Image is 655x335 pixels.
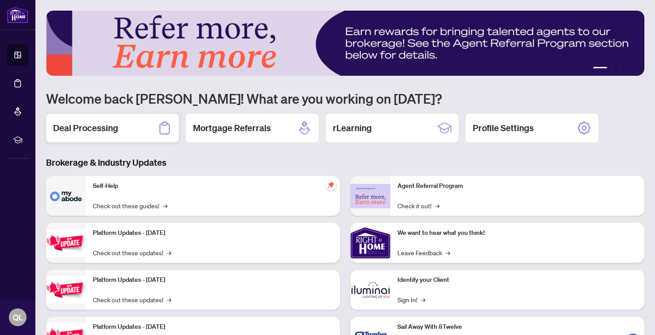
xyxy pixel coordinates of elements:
[397,248,450,257] a: Leave Feedback→
[93,248,171,257] a: Check out these updates!→
[163,201,167,210] span: →
[46,176,86,216] img: Self-Help
[326,179,336,190] span: pushpin
[46,229,86,257] img: Platform Updates - July 21, 2025
[397,275,637,285] p: Identify your Client
[351,270,390,310] img: Identify your Client
[46,156,644,169] h3: Brokerage & Industry Updates
[611,67,614,70] button: 2
[473,122,534,134] h2: Profile Settings
[93,275,333,285] p: Platform Updates - [DATE]
[167,295,171,304] span: →
[397,181,637,191] p: Agent Referral Program
[625,67,628,70] button: 4
[46,276,86,304] img: Platform Updates - July 8, 2025
[620,304,646,331] button: Open asap
[13,311,23,323] span: QL
[333,122,372,134] h2: rLearning
[46,11,644,76] img: Slide 0
[167,248,171,257] span: →
[397,201,439,210] a: Check it out!→
[193,122,271,134] h2: Mortgage Referrals
[593,67,607,70] button: 1
[93,295,171,304] a: Check out these updates!→
[421,295,425,304] span: →
[397,228,637,238] p: We want to hear what you think!
[351,184,390,208] img: Agent Referral Program
[46,90,644,107] h1: Welcome back [PERSON_NAME]! What are you working on [DATE]?
[618,67,621,70] button: 3
[93,181,333,191] p: Self-Help
[397,295,425,304] a: Sign In!→
[446,248,450,257] span: →
[7,7,28,23] img: logo
[93,322,333,332] p: Platform Updates - [DATE]
[435,201,439,210] span: →
[93,201,167,210] a: Check out these guides!→
[351,223,390,263] img: We want to hear what you think!
[93,228,333,238] p: Platform Updates - [DATE]
[53,122,118,134] h2: Deal Processing
[632,67,636,70] button: 5
[397,322,637,332] p: Sail Away With 8Twelve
